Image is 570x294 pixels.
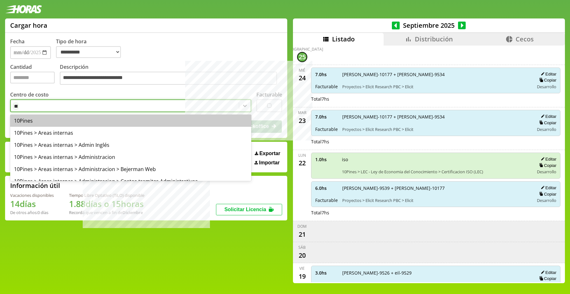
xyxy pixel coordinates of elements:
span: 7.0 hs [315,114,338,120]
div: sáb [298,245,306,250]
select: Tipo de hora [56,46,121,58]
div: De otros años: 0 días [10,210,54,215]
div: Total 7 hs [311,210,561,216]
button: Solicitar Licencia [216,204,282,215]
div: Total 7 hs [311,96,561,102]
button: Copiar [537,120,556,125]
label: Cantidad [10,63,60,87]
b: Diciembre [122,210,143,215]
button: Copiar [537,163,556,168]
span: Septiembre 2025 [400,21,458,30]
span: Facturable [315,282,338,288]
span: Desarrollo [537,84,556,90]
span: Importar [259,160,280,166]
img: logotipo [5,5,42,13]
span: [PERSON_NAME]-10177 + [PERSON_NAME]-9534 [342,71,530,77]
div: mié [299,68,305,73]
input: Cantidad [10,72,55,83]
span: [PERSON_NAME]-9526 + eil-9529 [342,270,530,276]
h1: 1.88 días o 15 horas [69,198,144,210]
span: Cecos [516,35,534,43]
span: Proyectos > Elicit Research PBC > Elicit [342,126,530,132]
span: 3.0 hs [315,270,338,276]
div: 21 [297,229,307,239]
div: 19 [297,271,307,281]
label: Descripción [60,63,282,87]
label: Centro de costo [10,91,49,98]
span: Solicitar Licencia [224,207,266,212]
div: 24 [297,73,307,83]
span: Desarrollo [537,197,556,203]
span: 10Pines > LEC - Ley de Economia del Conocimiento > Certificacion ISO (LEC) [342,169,530,175]
div: 10Pines [10,115,251,127]
div: [DEMOGRAPHIC_DATA] [281,47,323,52]
div: 10Pines > Areas internas > Admin Inglés [10,139,251,151]
label: Tipo de hora [56,38,126,59]
span: 1.0 hs [315,156,337,162]
div: 22 [297,158,307,168]
div: 10Pines > Areas internas > Administracion [10,151,251,163]
span: Desarrollo [537,282,556,288]
span: Desarrollo [537,169,556,175]
span: 7.0 hs [315,71,338,77]
div: 23 [297,115,307,125]
span: 6.0 hs [315,185,338,191]
div: vie [299,266,305,271]
button: Exportar [253,150,282,157]
textarea: Descripción [60,72,277,85]
div: lun [298,153,306,158]
div: Total 7 hs [311,139,561,145]
span: Proyectos > Elicit Research PBC > Elicit [342,282,530,288]
span: Exportar [259,151,280,156]
div: Vacaciones disponibles [10,192,54,198]
span: [PERSON_NAME]-9539 + [PERSON_NAME]-10177 [342,185,530,191]
button: Copiar [537,276,556,281]
button: Copiar [537,77,556,83]
div: Tiempo Libre Optativo (TiLO) disponible [69,192,144,198]
button: Editar [539,114,556,119]
div: 10Pines > Areas internas > Administracion > Bejerman Web [10,163,251,175]
div: 10Pines > Areas internas [10,127,251,139]
label: Facturable [256,91,282,98]
span: Facturable [315,197,338,203]
div: mar [298,110,306,115]
button: Editar [539,156,556,162]
span: Desarrollo [537,126,556,132]
div: 10Pines > Areas internas > Administracion > Costos tramites Administrativos [10,175,251,187]
button: Editar [539,71,556,77]
span: Listado [332,35,355,43]
h1: Cargar hora [10,21,47,30]
div: 20 [297,250,307,260]
span: Proyectos > Elicit Research PBC > Elicit [342,197,530,203]
div: 25 [297,52,307,62]
button: Editar [539,185,556,190]
div: Recordá que vencen a fin de [69,210,144,215]
h1: 14 días [10,198,54,210]
span: Facturable [315,126,338,132]
span: Facturable [315,83,338,90]
span: Proyectos > Elicit Research PBC > Elicit [342,84,530,90]
span: Distribución [415,35,453,43]
label: Fecha [10,38,24,45]
button: Copiar [537,191,556,197]
div: dom [297,224,307,229]
span: [PERSON_NAME]-10177 + [PERSON_NAME]-9534 [342,114,530,120]
span: iso [342,156,530,162]
h2: Información útil [10,181,60,190]
div: scrollable content [293,46,565,282]
button: Editar [539,270,556,275]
